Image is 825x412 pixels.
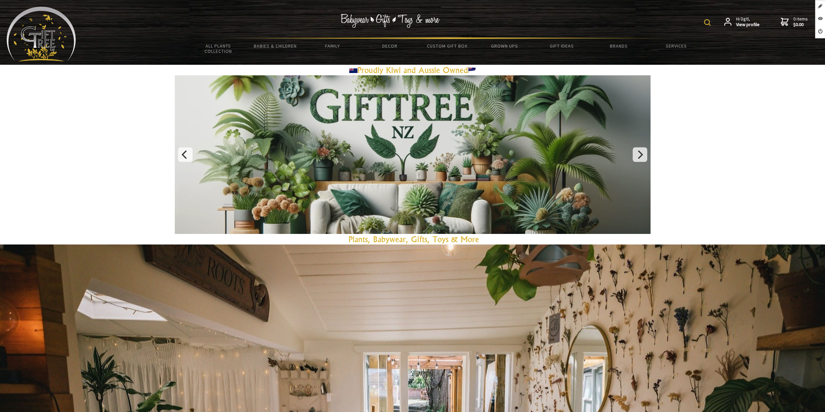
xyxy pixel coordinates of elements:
a: Services [648,39,705,53]
a: Hi Dgtl,View profile [724,16,760,28]
button: Previous [178,147,193,162]
a: Gift Ideas [533,39,590,53]
img: Babywear - Gifts - Toys & more [341,14,440,28]
span: 0 items [793,16,808,28]
strong: View profile [736,22,760,28]
strong: $0.00 [793,22,808,28]
a: All Plants Collection [190,39,247,58]
a: Brands [590,39,648,53]
a: Custom Gift Box [419,39,476,53]
a: 0 items$0.00 [781,16,808,28]
img: Babyware - Gifts - Toys and more... [7,7,76,61]
a: Babies & Children [247,39,304,53]
button: Next [633,147,647,162]
a: Decor [361,39,418,53]
span: Hi Dgtl, [736,16,760,28]
a: Plants, Babywear, Gifts, Toys & Mor [349,234,475,244]
a: Grown Ups [476,39,533,53]
a: Family [304,39,361,53]
img: product search [704,19,711,26]
a: Proudly Kiwi and Aussie Owned [349,65,476,75]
